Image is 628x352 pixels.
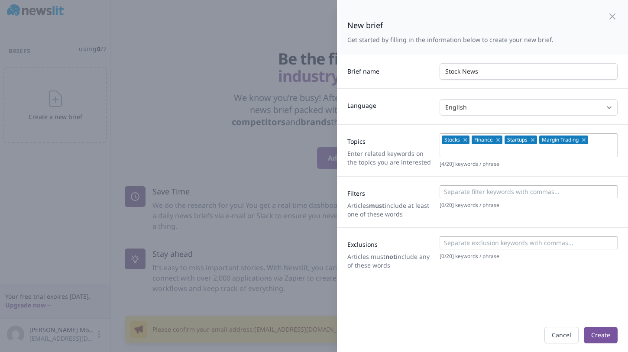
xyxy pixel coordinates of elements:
p: Articles include at least one of these words [347,201,433,219]
button: Remove [462,136,469,144]
button: Remove [529,136,537,144]
button: Create [584,327,618,343]
span: Stocks [444,136,460,143]
span: Startups [507,136,528,143]
p: Enter related keywords on the topics you are interested [347,149,433,167]
p: [ 4 / 20 ] keywords / phrase [440,161,618,168]
button: Remove [580,136,588,144]
p: Get started by filling in the information below to create your new brief. [347,36,554,44]
button: Remove [495,136,502,144]
p: [ 0 / 20 ] keywords / phrase [440,202,618,209]
button: Cancel [544,327,579,343]
label: Brief name [347,64,433,76]
strong: must [369,201,385,210]
p: [ 0 / 20 ] keywords / phrase [440,253,618,260]
span: Finance [474,136,493,143]
h2: New brief [347,19,554,31]
label: Exclusions [347,237,433,249]
input: Separate filter keywords with commas... [442,187,615,196]
strong: not [385,252,396,261]
label: Topics [347,134,433,146]
input: Separate exclusion keywords with commas... [442,239,615,247]
label: Filters [347,186,433,198]
label: Language [347,98,433,110]
p: Articles must include any of these words [347,252,433,270]
span: Margin Trading [542,136,579,143]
